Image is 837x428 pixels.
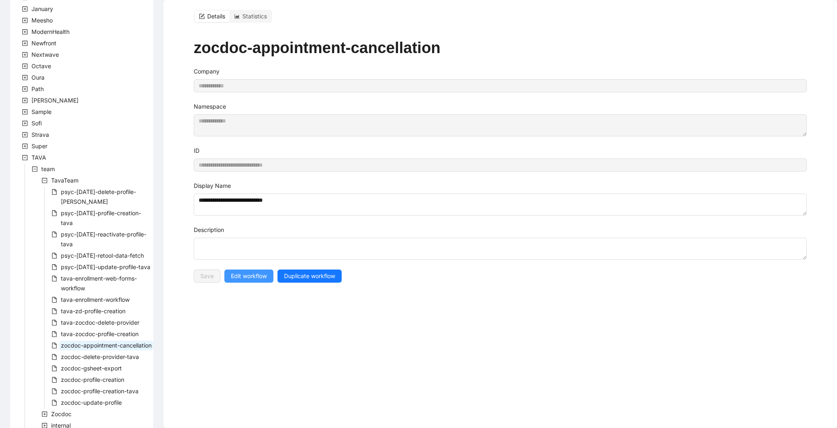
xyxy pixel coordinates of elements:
span: Oura [30,73,46,82]
span: TAVA [30,153,48,163]
span: Path [30,84,45,94]
span: zocdoc-update-profile [61,399,122,406]
span: tava-enrollment-workflow [59,295,131,305]
span: plus-square [22,143,28,149]
span: tava-zocdoc-profile-creation [59,329,140,339]
h1: zocdoc-appointment-cancellation [194,38,807,57]
label: Namespace [194,102,226,111]
span: file [51,276,57,281]
textarea: Display Name [194,194,807,216]
input: Company [194,79,807,92]
span: plus-square [22,6,28,12]
span: team [41,165,55,172]
span: file [51,388,57,394]
span: [PERSON_NAME] [31,97,78,104]
span: plus-square [22,75,28,80]
input: ID [194,158,807,172]
span: plus-square [22,120,28,126]
span: TavaTeam [51,177,78,184]
span: Super [30,141,49,151]
span: zocdoc-profile-creation-tava [59,386,140,396]
span: file [51,366,57,371]
span: psyc-today-profile-creation-tava [59,208,153,228]
span: zocdoc-profile-creation-tava [61,388,139,395]
span: tava-zocdoc-delete-provider [61,319,139,326]
label: Company [194,67,219,76]
label: Description [194,225,224,234]
span: Sofi [31,120,42,127]
span: Zocdoc [51,410,72,417]
span: Sample [30,107,53,117]
span: file [51,308,57,314]
span: Super [31,143,47,149]
span: psyc-today-update-profile-tava [59,262,152,272]
span: tava-enrollment-web-forms-workflow [61,275,137,292]
span: Sofi [30,118,43,128]
span: Strava [30,130,51,140]
span: tava-zocdoc-profile-creation [61,330,139,337]
span: plus-square [22,109,28,115]
span: zocdoc-gsheet-export [59,363,123,373]
span: team [40,164,56,174]
span: form [199,13,205,19]
button: Duplicate workflow [278,270,342,283]
span: minus-square [22,155,28,160]
span: psyc-[DATE]-update-profile-tava [61,263,150,270]
span: Statistics [242,13,267,20]
span: zocdoc-delete-provider-tava [59,352,141,362]
span: Octave [31,62,51,69]
span: file [51,331,57,337]
span: Octave [30,61,53,71]
span: file [51,343,57,348]
span: plus-square [22,52,28,58]
span: Meesho [30,16,54,25]
span: Zocdoc [49,409,73,419]
span: tava-enrollment-workflow [61,296,130,303]
label: Display Name [194,181,231,190]
span: plus-square [22,29,28,35]
span: plus-square [22,40,28,46]
span: minus-square [42,178,47,183]
span: psyc-today-retool-data-fetch [59,251,145,261]
span: Duplicate workflow [284,272,335,281]
button: Save [194,270,220,283]
span: tava-enrollment-web-forms-workflow [59,274,153,293]
span: file [51,232,57,237]
span: Edit workflow [231,272,267,281]
span: Newfront [31,40,56,47]
span: plus-square [22,86,28,92]
span: plus-square [42,411,47,417]
span: zocdoc-update-profile [59,398,123,408]
span: Meesho [31,17,53,24]
span: area-chart [234,13,240,19]
span: minus-square [32,166,38,172]
span: Nextwave [30,50,60,60]
span: Save [200,272,214,281]
span: zocdoc-profile-creation [61,376,124,383]
button: Edit workflow [224,270,273,283]
span: plus-square [22,18,28,23]
span: Rothman [30,96,80,105]
span: Details [207,13,225,20]
span: file [51,189,57,195]
span: file [51,354,57,360]
span: January [30,4,55,14]
span: ModernHealth [31,28,69,35]
span: psyc-[DATE]-profile-creation-tava [61,210,141,226]
span: zocdoc-gsheet-export [61,365,122,372]
span: Newfront [30,38,58,48]
span: plus-square [22,132,28,138]
span: psyc-today-delete-profile-tava [59,187,153,207]
span: zocdoc-delete-provider-tava [61,353,139,360]
span: psyc-today-reactivate-profile-tava [59,230,153,249]
label: ID [194,146,199,155]
textarea: Namespace [194,114,807,136]
span: January [31,5,53,12]
span: Nextwave [31,51,59,58]
span: tava-zocdoc-delete-provider [59,318,141,328]
span: Path [31,85,44,92]
span: ModernHealth [30,27,71,37]
span: Oura [31,74,45,81]
span: TAVA [31,154,46,161]
span: file [51,210,57,216]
